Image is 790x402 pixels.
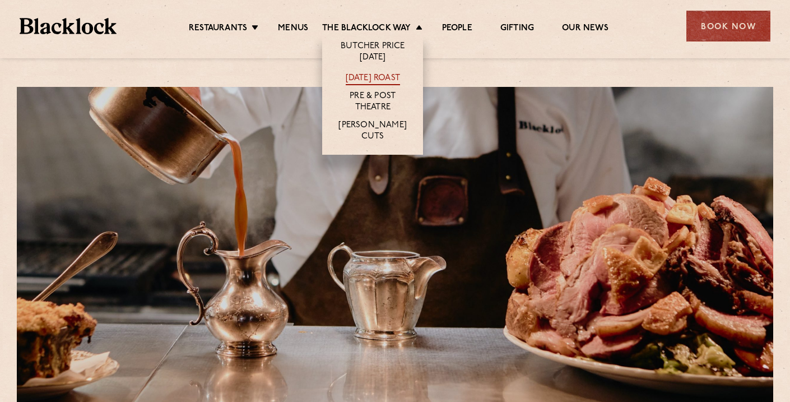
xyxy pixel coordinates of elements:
div: Book Now [686,11,770,41]
a: [PERSON_NAME] Cuts [333,120,412,144]
a: Gifting [500,23,534,35]
a: Menus [278,23,308,35]
img: BL_Textured_Logo-footer-cropped.svg [20,18,117,34]
a: Restaurants [189,23,247,35]
a: The Blacklock Way [322,23,411,35]
a: Pre & Post Theatre [333,91,412,114]
a: People [442,23,472,35]
a: [DATE] Roast [346,73,400,85]
a: Butcher Price [DATE] [333,41,412,64]
a: Our News [562,23,608,35]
